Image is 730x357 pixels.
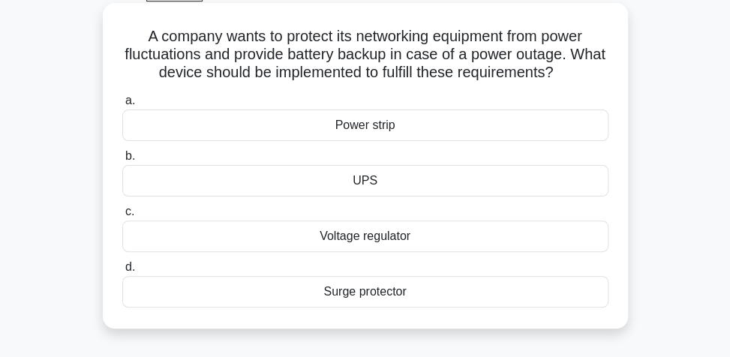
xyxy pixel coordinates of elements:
div: Power strip [122,109,608,141]
div: Voltage regulator [122,220,608,252]
span: b. [125,149,135,162]
span: d. [125,260,135,273]
h5: A company wants to protect its networking equipment from power fluctuations and provide battery b... [121,27,610,82]
span: a. [125,94,135,106]
span: c. [125,205,134,217]
div: UPS [122,165,608,196]
div: Surge protector [122,276,608,307]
